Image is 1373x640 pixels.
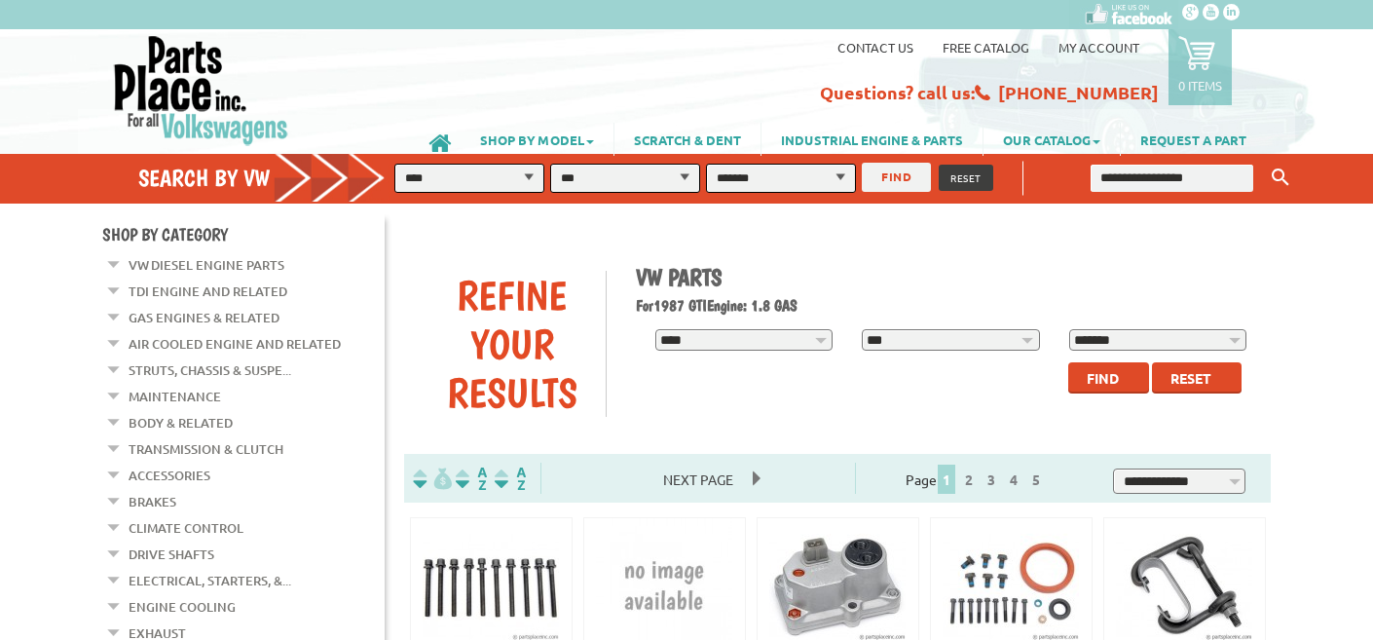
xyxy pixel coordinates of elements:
a: Contact us [837,39,913,56]
a: TDI Engine and Related [129,279,287,304]
a: Accessories [129,463,210,488]
a: 5 [1027,471,1045,488]
a: My Account [1058,39,1139,56]
h4: Search by VW [138,164,405,192]
span: Find [1087,369,1119,387]
span: RESET [950,170,982,185]
a: Maintenance [129,384,221,409]
a: REQUEST A PART [1121,123,1266,156]
a: Electrical, Starters, &... [129,568,291,593]
a: Engine Cooling [129,594,236,620]
button: Keyword Search [1266,162,1295,194]
img: Parts Place Inc! [112,34,290,146]
a: Climate Control [129,515,243,541]
a: 3 [983,471,1000,488]
a: SHOP BY MODEL [461,123,613,156]
span: Reset [1170,369,1211,387]
h4: Shop By Category [102,224,385,245]
a: Transmission & Clutch [129,436,283,462]
img: Sort by Sales Rank [491,468,530,490]
a: VW Diesel Engine Parts [129,252,284,278]
a: INDUSTRIAL ENGINE & PARTS [761,123,983,156]
img: Sort by Headline [452,468,491,490]
a: Gas Engines & Related [129,305,279,330]
p: 0 items [1178,77,1222,94]
a: 0 items [1169,29,1232,105]
h2: 1987 GTI [636,296,1257,315]
a: 4 [1005,471,1022,488]
a: Body & Related [129,410,233,435]
span: Next Page [644,465,753,494]
button: Find [1068,362,1149,394]
a: 2 [960,471,978,488]
span: 1 [938,465,955,494]
a: Free Catalog [943,39,1029,56]
div: Refine Your Results [419,271,606,417]
button: FIND [862,163,931,192]
a: OUR CATALOG [983,123,1120,156]
h1: VW Parts [636,263,1257,291]
span: For [636,296,653,315]
div: Page [855,463,1097,494]
a: Brakes [129,489,176,514]
a: Drive Shafts [129,542,214,567]
button: RESET [939,165,993,191]
span: Engine: 1.8 GAS [707,296,798,315]
a: Struts, Chassis & Suspe... [129,358,291,383]
a: Next Page [644,471,753,488]
a: SCRATCH & DENT [614,123,761,156]
a: Air Cooled Engine and Related [129,331,341,357]
button: Reset [1152,362,1242,394]
img: filterpricelow.svg [413,468,452,490]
